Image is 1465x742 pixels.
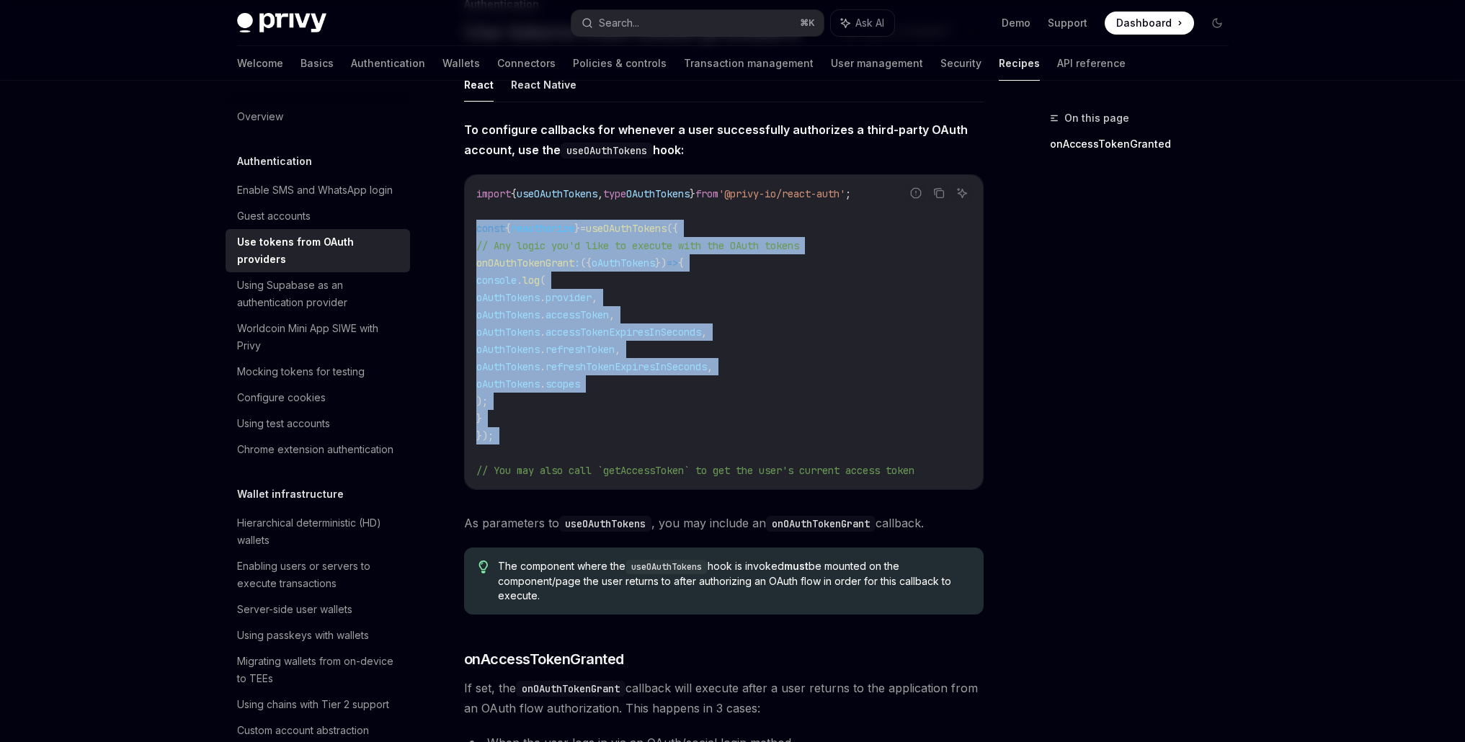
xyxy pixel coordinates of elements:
[546,377,580,390] span: scopes
[690,187,695,200] span: }
[701,326,707,339] span: ,
[1048,16,1087,30] a: Support
[237,696,389,713] div: Using chains with Tier 2 support
[845,187,851,200] span: ;
[592,291,597,304] span: ,
[546,291,592,304] span: provider
[511,187,517,200] span: {
[766,516,876,532] code: onOAuthTokenGrant
[226,411,410,437] a: Using test accounts
[476,308,540,321] span: oAuthTokens
[1116,16,1172,30] span: Dashboard
[464,122,968,157] strong: To configure callbacks for whenever a user successfully authorizes a third-party OAuth account, u...
[476,429,494,442] span: });
[603,187,626,200] span: type
[226,648,410,692] a: Migrating wallets from on-device to TEEs
[464,649,624,669] span: onAccessTokenGranted
[517,187,597,200] span: useOAuthTokens
[476,343,540,356] span: oAuthTokens
[1105,12,1194,35] a: Dashboard
[586,222,667,235] span: useOAuthTokens
[597,187,603,200] span: ,
[226,177,410,203] a: Enable SMS and WhatsApp login
[667,256,678,269] span: =>
[237,207,311,225] div: Guest accounts
[517,274,522,287] span: .
[226,622,410,648] a: Using passkeys with wallets
[476,360,540,373] span: oAuthTokens
[559,516,651,532] code: useOAuthTokens
[907,184,925,202] button: Report incorrect code
[226,385,410,411] a: Configure cookies
[540,360,546,373] span: .
[626,187,690,200] span: OAuthTokens
[226,316,410,359] a: Worldcoin Mini App SIWE with Privy
[1002,16,1030,30] a: Demo
[609,308,615,321] span: ,
[953,184,971,202] button: Ask AI
[718,187,845,200] span: '@privy-io/react-auth'
[237,486,344,503] h5: Wallet infrastructure
[226,553,410,596] a: Enabling users or servers to execute transactions
[476,256,574,269] span: onOAuthTokenGrant
[940,46,981,81] a: Security
[237,601,352,618] div: Server-side user wallets
[831,10,894,36] button: Ask AI
[237,415,330,432] div: Using test accounts
[540,326,546,339] span: .
[464,513,984,533] span: As parameters to , you may include an callback.
[478,560,489,573] svg: Tip
[237,558,401,592] div: Enabling users or servers to execute transactions
[540,274,546,287] span: (
[476,377,540,390] span: oAuthTokens
[226,510,410,553] a: Hierarchical deterministic (HD) wallets
[237,363,365,380] div: Mocking tokens for testing
[237,182,393,199] div: Enable SMS and WhatsApp login
[226,437,410,462] a: Chrome extension authentication
[546,343,615,356] span: refreshToken
[580,222,586,235] span: =
[667,222,678,235] span: ({
[540,308,546,321] span: .
[476,395,488,408] span: );
[464,68,494,102] button: React
[237,153,312,170] h5: Authentication
[237,108,283,125] div: Overview
[226,272,410,316] a: Using Supabase as an authentication provider
[540,377,546,390] span: .
[237,320,401,354] div: Worldcoin Mini App SIWE with Privy
[237,277,401,311] div: Using Supabase as an authentication provider
[574,256,580,269] span: :
[540,343,546,356] span: .
[476,239,799,252] span: // Any logic you'd like to execute with the OAuth tokens
[522,274,540,287] span: log
[561,143,653,158] code: useOAuthTokens
[546,308,609,321] span: accessToken
[615,343,620,356] span: ,
[442,46,480,81] a: Wallets
[574,222,580,235] span: }
[237,653,401,687] div: Migrating wallets from on-device to TEEs
[592,256,655,269] span: oAuthTokens
[571,10,824,36] button: Search...⌘K
[237,389,326,406] div: Configure cookies
[684,46,814,81] a: Transaction management
[476,222,505,235] span: const
[695,187,718,200] span: from
[237,514,401,549] div: Hierarchical deterministic (HD) wallets
[1057,46,1126,81] a: API reference
[580,256,592,269] span: ({
[237,627,369,644] div: Using passkeys with wallets
[226,104,410,130] a: Overview
[655,256,667,269] span: })
[855,16,884,30] span: Ask AI
[784,560,809,572] strong: must
[226,692,410,718] a: Using chains with Tier 2 support
[476,412,482,425] span: }
[511,222,574,235] span: reauthorize
[516,681,625,697] code: onOAuthTokenGrant
[599,14,639,32] div: Search...
[226,596,410,622] a: Server-side user wallets
[800,17,815,29] span: ⌘ K
[237,441,393,458] div: Chrome extension authentication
